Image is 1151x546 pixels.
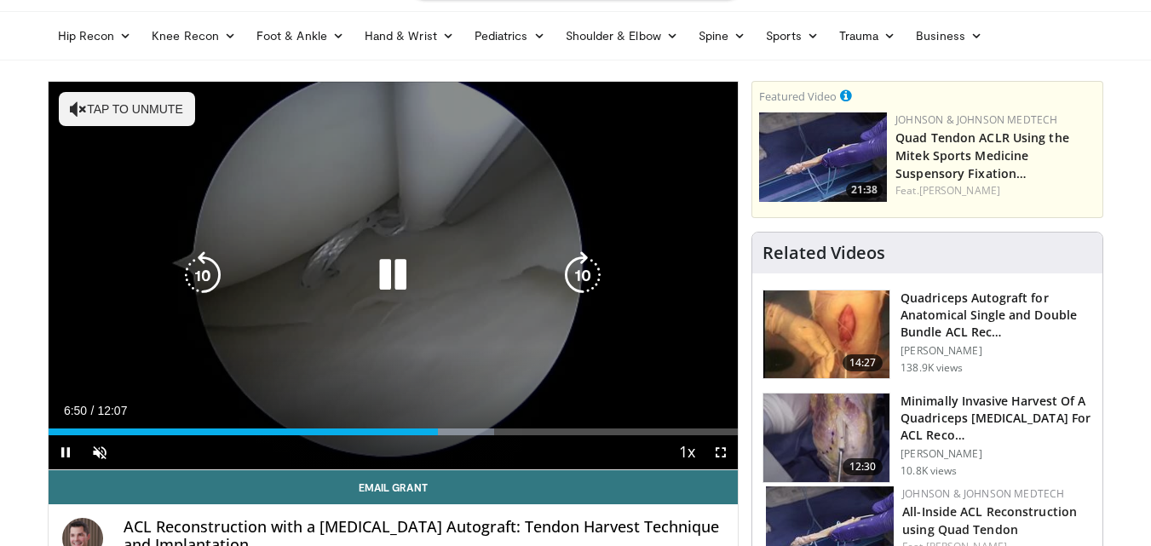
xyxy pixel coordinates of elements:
div: Progress Bar [49,428,739,435]
img: b78fd9da-dc16-4fd1-a89d-538d899827f1.150x105_q85_crop-smart_upscale.jpg [759,112,887,202]
small: Featured Video [759,89,837,104]
a: Johnson & Johnson MedTech [902,486,1064,501]
a: Quad Tendon ACLR Using the Mitek Sports Medicine Suspensory Fixation… [895,129,1069,181]
div: Feat. [895,183,1096,198]
a: Hand & Wrist [354,19,464,53]
a: Foot & Ankle [246,19,354,53]
a: Knee Recon [141,19,246,53]
a: [PERSON_NAME] [919,183,1000,198]
button: Unmute [83,435,117,469]
span: 14:27 [843,354,883,371]
a: Shoulder & Elbow [555,19,688,53]
p: [PERSON_NAME] [901,344,1092,358]
a: Pediatrics [464,19,555,53]
a: Johnson & Johnson MedTech [895,112,1057,127]
p: 138.9K views [901,361,963,375]
img: 281064_0003_1.png.150x105_q85_crop-smart_upscale.jpg [763,290,889,379]
a: 12:30 Minimally Invasive Harvest Of A Quadriceps [MEDICAL_DATA] For ACL Reco… [PERSON_NAME] 10.8K... [763,393,1092,483]
a: Email Grant [49,470,739,504]
a: 14:27 Quadriceps Autograft for Anatomical Single and Double Bundle ACL Rec… [PERSON_NAME] 138.9K ... [763,290,1092,380]
span: / [91,404,95,417]
span: 12:07 [97,404,127,417]
button: Fullscreen [704,435,738,469]
h4: Related Videos [763,243,885,263]
a: Spine [688,19,756,53]
h3: Quadriceps Autograft for Anatomical Single and Double Bundle ACL Rec… [901,290,1092,341]
a: Trauma [829,19,906,53]
a: 21:38 [759,112,887,202]
p: [PERSON_NAME] [901,447,1092,461]
a: Hip Recon [48,19,142,53]
h3: Minimally Invasive Harvest Of A Quadriceps [MEDICAL_DATA] For ACL Reco… [901,393,1092,444]
span: 21:38 [846,182,883,198]
a: Sports [756,19,829,53]
span: 12:30 [843,458,883,475]
p: 10.8K views [901,464,957,478]
button: Playback Rate [670,435,704,469]
button: Pause [49,435,83,469]
button: Tap to unmute [59,92,195,126]
img: FZUcRHgrY5h1eNdH4xMDoxOjA4MTsiGN.150x105_q85_crop-smart_upscale.jpg [763,394,889,482]
a: Business [906,19,993,53]
span: 6:50 [64,404,87,417]
video-js: Video Player [49,82,739,470]
a: All-Inside ACL Reconstruction using Quad Tendon [902,503,1077,537]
